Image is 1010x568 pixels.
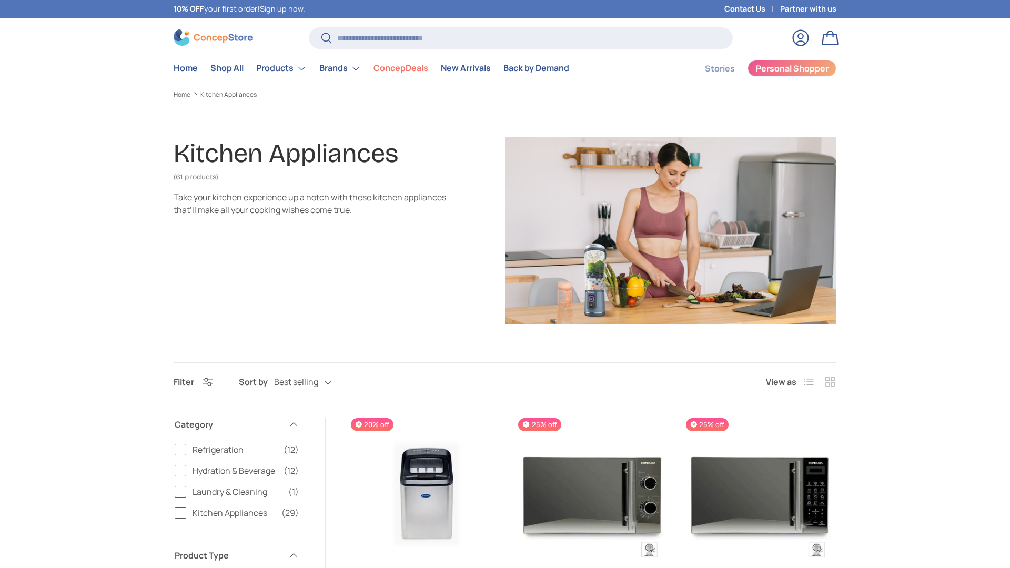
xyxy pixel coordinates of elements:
[281,506,299,519] span: (29)
[175,405,299,443] summary: Category
[705,58,735,79] a: Stories
[193,443,277,456] span: Refrigeration
[441,58,491,78] a: New Arrivals
[503,58,569,78] a: Back by Demand
[193,485,282,498] span: Laundry & Cleaning
[239,376,274,388] label: Sort by
[175,549,282,562] span: Product Type
[680,58,836,79] nav: Secondary
[174,376,213,388] button: Filter
[174,376,194,388] span: Filter
[766,376,796,388] span: View as
[518,418,561,431] span: 25% off
[288,485,299,498] span: (1)
[373,58,428,78] a: ConcepDeals
[256,58,307,79] a: Products
[174,191,446,216] div: Take your kitchen experience up a notch with these kitchen appliances that’ll make all your cooki...
[175,418,282,431] span: Category
[174,90,836,99] nav: Breadcrumbs
[193,506,275,519] span: Kitchen Appliances
[756,64,829,73] span: Personal Shopper
[724,3,780,15] a: Contact Us
[351,418,393,431] span: 20% off
[313,58,367,79] summary: Brands
[200,92,257,98] a: Kitchen Appliances
[210,58,244,78] a: Shop All
[174,58,198,78] a: Home
[174,92,190,98] a: Home
[260,4,303,14] a: Sign up now
[319,58,361,79] a: Brands
[284,464,299,477] span: (12)
[174,173,218,181] span: (61 products)
[174,3,305,15] p: your first order! .
[274,377,318,387] span: Best selling
[193,464,277,477] span: Hydration & Beverage
[505,137,836,324] img: Kitchen Appliances
[686,418,729,431] span: 25% off
[174,4,204,14] strong: 10% OFF
[780,3,836,15] a: Partner with us
[174,138,398,169] h1: Kitchen Appliances
[174,58,569,79] nav: Primary
[748,60,836,77] a: Personal Shopper
[284,443,299,456] span: (12)
[250,58,313,79] summary: Products
[274,373,353,391] button: Best selling
[174,29,252,46] img: ConcepStore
